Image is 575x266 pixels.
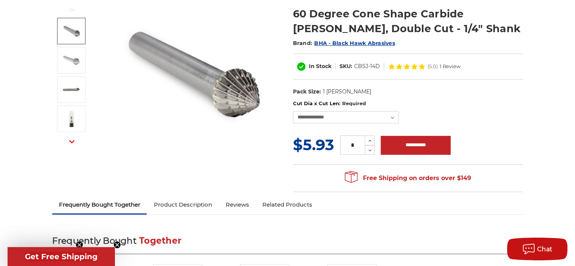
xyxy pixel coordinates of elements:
[63,133,81,149] button: Next
[342,100,366,106] small: Required
[339,62,352,70] dt: SKU:
[52,235,136,246] span: Frequently Bought
[309,63,332,70] span: In Stock
[219,196,256,213] a: Reviews
[256,196,319,213] a: Related Products
[147,196,219,213] a: Product Description
[293,135,334,154] span: $5.93
[314,40,395,47] a: BHA - Black Hawk Abrasives
[76,241,83,249] button: Close teaser
[293,88,321,96] dt: Pack Size:
[63,2,81,18] button: Previous
[354,62,380,70] dd: CBSJ-14D
[537,246,553,253] span: Chat
[293,40,313,47] span: Brand:
[293,6,523,36] h1: 60 Degree Cone Shape Carbide [PERSON_NAME], Double Cut - 1/4" Shank
[25,252,98,261] span: Get Free Shipping
[345,171,471,186] span: Free Shipping on orders over $149
[139,235,181,246] span: Together
[293,100,523,107] label: Cut Dia x Cut Len:
[62,22,81,40] img: SJ-3 60 degree cone shape carbide burr 1/4" shank
[428,64,438,69] span: (5.0)
[62,51,81,70] img: SJ-5D 60 degree cone shape carbide burr with 1/4 inch shank
[62,80,81,99] img: 60 degree cone double cut carbide burr - 1/4 inch shank
[62,109,81,128] img: 1/4" 60 degree cone double cut carbide bur
[8,247,115,266] div: Get Free ShippingClose teaser
[507,238,567,260] button: Chat
[113,241,121,249] button: Close teaser
[322,88,371,96] dd: 1 [PERSON_NAME]
[440,64,460,69] span: 1 Review
[52,196,147,213] a: Frequently Bought Together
